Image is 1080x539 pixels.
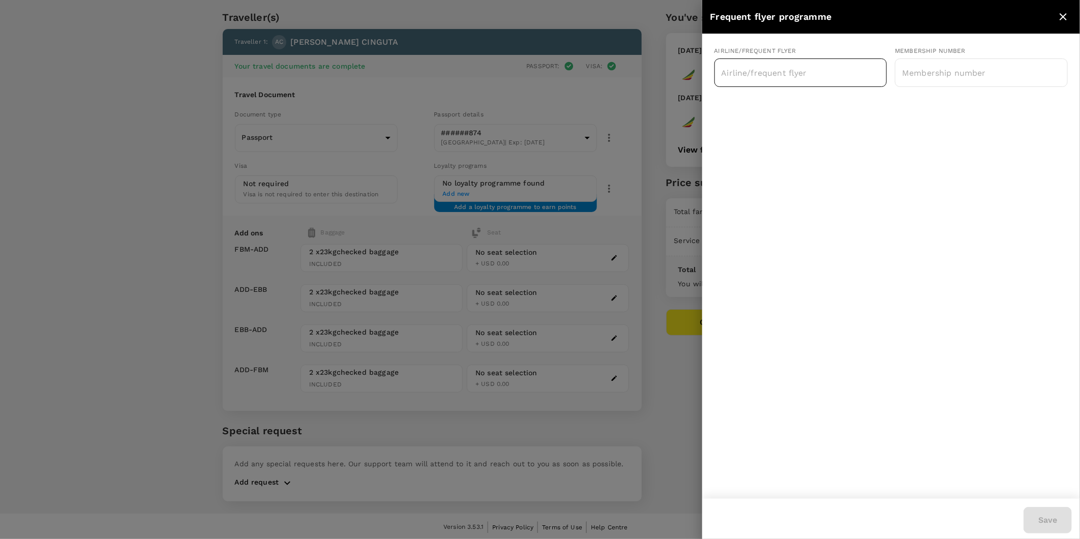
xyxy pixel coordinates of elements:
[714,46,887,56] div: Airline/Frequent Flyer
[710,10,1055,24] div: Frequent flyer programme
[881,71,883,73] button: Open
[895,60,1068,85] input: Membership number
[719,63,867,82] input: Airline/frequent flyer
[1055,8,1072,25] button: close
[895,46,1068,56] div: Membership number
